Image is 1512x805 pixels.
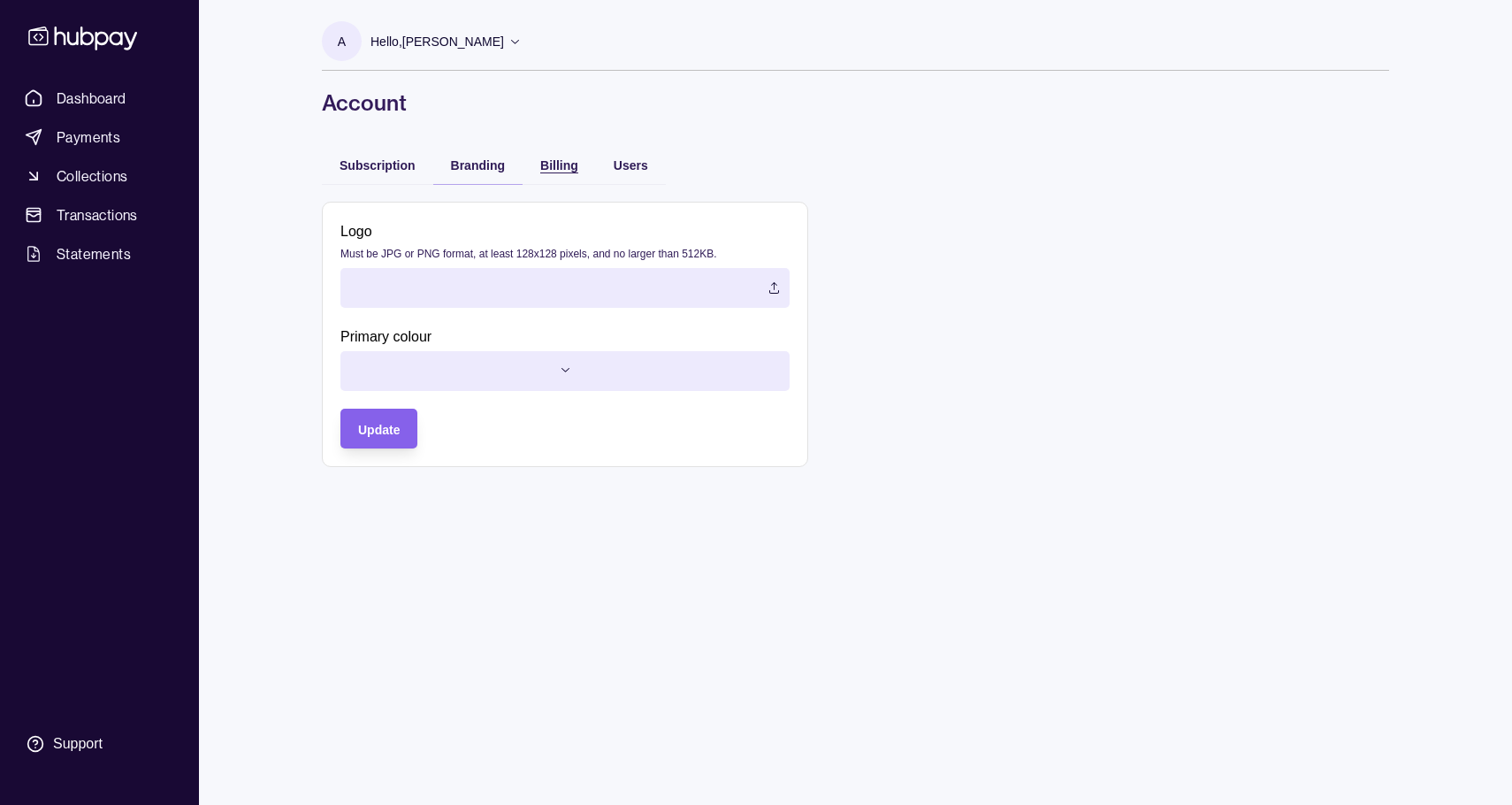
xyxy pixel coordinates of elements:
h1: Account [322,88,1389,117]
span: Update [358,423,400,437]
button: Primary colour [340,351,790,391]
p: Hello, [PERSON_NAME] [370,32,504,51]
label: Logo [340,220,717,264]
p: Primary colour [340,329,431,344]
span: Payments [57,126,120,148]
span: Billing [540,158,578,172]
div: Support [53,734,103,754]
label: Primary colour [340,326,431,347]
a: Statements [18,238,181,270]
p: Logo [340,224,372,239]
span: Dashboard [57,88,126,109]
a: Support [18,725,181,763]
p: A [338,32,346,51]
a: Dashboard [18,82,181,114]
button: Update [340,409,417,448]
span: Transactions [57,204,138,226]
a: Collections [18,160,181,192]
span: Branding [451,158,505,172]
span: Subscription [340,158,416,172]
span: Statements [57,243,131,264]
a: Payments [18,121,181,153]
span: Collections [57,165,127,187]
a: Transactions [18,199,181,231]
span: Users [614,158,648,172]
p: Must be JPG or PNG format, at least 128x128 pixels, and no larger than 512KB. [340,248,717,260]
